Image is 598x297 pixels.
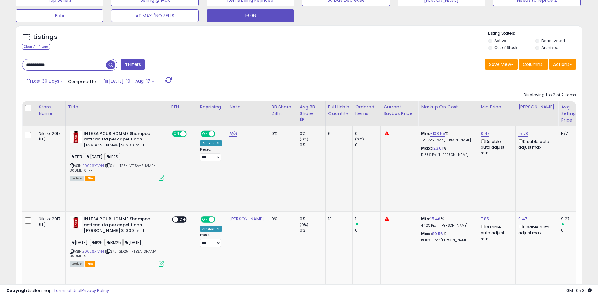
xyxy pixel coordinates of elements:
span: OFF [186,131,196,136]
div: Preset: [200,233,222,247]
a: 80.56 [432,231,443,237]
label: Deactivated [541,38,565,43]
a: Terms of Use [54,288,80,294]
div: Amazon AI [200,140,222,146]
div: Min Price [481,104,513,110]
a: B0026X1VN4 [83,249,104,254]
div: 0% [272,216,292,222]
a: Privacy Policy [81,288,109,294]
div: Nikilko2017 (IT) [39,216,61,228]
b: INTESA POUR HOMME Shampoo anticaduta per capelli, con [PERSON_NAME] S, 300 ml, 1 [84,216,160,235]
div: ASIN: [70,216,164,266]
p: 17.58% Profit [PERSON_NAME] [421,153,473,157]
span: Compared to: [68,79,97,85]
span: [DATE]-19 - Aug-17 [109,78,150,84]
img: 41MtSYNSzQL._SL40_.jpg [70,216,82,229]
span: BM25 [105,239,123,246]
div: Repricing [200,104,224,110]
b: Min: [421,216,430,222]
div: Disable auto adjust min [481,138,511,156]
span: | SKU: IT25-INTESA-SHAMP-300ML-X1-FR [70,163,155,173]
span: OFF [214,131,224,136]
div: % [421,216,473,228]
b: Min: [421,130,430,136]
b: Max: [421,231,432,237]
a: 15.78 [518,130,528,137]
span: [DATE] [123,239,143,246]
a: N/A [229,130,237,137]
span: ON [173,131,180,136]
small: Avg BB Share. [300,117,304,123]
button: Columns [519,59,548,70]
p: Listing States: [488,30,582,36]
b: INTESA POUR HOMME Shampoo anticaduta per capelli, con [PERSON_NAME] S, 300 ml, 1 [84,131,160,150]
span: [DATE] [85,153,105,160]
div: 6 [328,131,347,136]
span: | SKU: GD25-INTESA-SHAMP-300ML-X1 [70,249,158,258]
button: Actions [549,59,576,70]
div: Disable auto adjust max [518,223,553,236]
div: 0 [355,228,380,233]
span: TIER [70,153,84,160]
a: 123.61 [432,145,443,151]
a: -108.55 [430,130,445,137]
div: 13 [328,216,347,222]
div: Ordered Items [355,104,378,117]
div: Preset: [200,147,222,162]
div: Markup on Cost [421,104,475,110]
div: BB Share 24h. [272,104,294,117]
span: All listings currently available for purchase on Amazon [70,176,84,181]
span: FBA [85,261,96,267]
span: ON [201,131,209,136]
button: AT MAX /NO SELLS [111,9,199,22]
label: Archived [541,45,558,50]
a: 7.85 [481,216,489,222]
div: 0% [300,142,325,148]
strong: Copyright [6,288,29,294]
div: Store Name [39,104,63,117]
span: IP25 [90,239,105,246]
span: FBA [85,176,96,181]
div: % [421,146,473,157]
label: Active [494,38,506,43]
img: 41MtSYNSzQL._SL40_.jpg [70,131,82,143]
span: [DATE] [70,239,89,246]
div: N/A [561,131,582,136]
div: EFN [171,104,195,110]
span: OFF [178,217,188,222]
div: Avg BB Share [300,104,323,117]
div: Amazon AI [200,226,222,232]
div: 0% [300,216,325,222]
span: IP25 [105,153,120,160]
a: 15.46 [430,216,441,222]
a: B0026X1VN4 [83,163,104,168]
div: Title [68,104,166,110]
small: (0%) [355,137,364,142]
p: 19.10% Profit [PERSON_NAME] [421,238,473,243]
div: Displaying 1 to 2 of 2 items [524,92,576,98]
span: All listings currently available for purchase on Amazon [70,261,84,267]
a: [PERSON_NAME] [229,216,264,222]
small: (0%) [300,222,309,227]
button: 16.06 [207,9,294,22]
div: ASIN: [70,131,164,180]
div: 0 [355,142,380,148]
div: 1 [355,216,380,222]
div: Nikilko2017 (IT) [39,131,61,142]
div: % [421,231,473,243]
th: The percentage added to the cost of goods (COGS) that forms the calculator for Min & Max prices. [418,101,478,126]
label: Out of Stock [494,45,517,50]
div: 0 [355,131,380,136]
a: 9.47 [518,216,527,222]
div: Current Buybox Price [383,104,416,117]
span: Columns [523,61,542,68]
div: Disable auto adjust max [518,138,553,150]
span: OFF [214,217,224,222]
div: Avg Selling Price [561,104,584,124]
h5: Listings [33,33,57,41]
p: -28.77% Profit [PERSON_NAME] [421,138,473,142]
a: 8.47 [481,130,489,137]
div: % [421,131,473,142]
small: (0%) [300,137,309,142]
button: Bobi [16,9,103,22]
